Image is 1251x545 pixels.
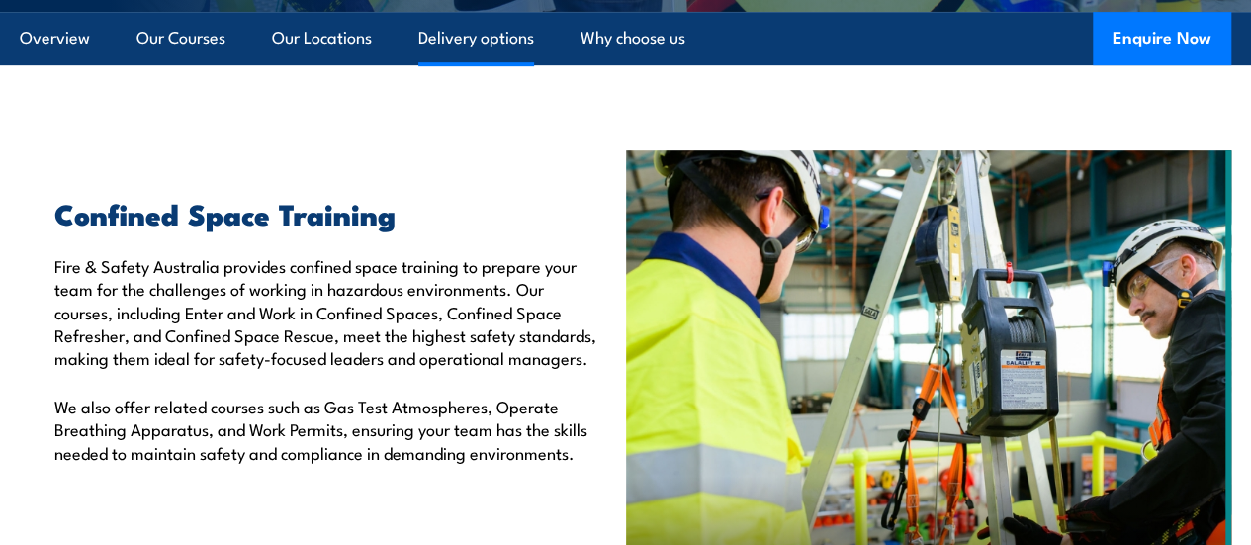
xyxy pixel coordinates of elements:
[20,12,90,64] a: Overview
[418,12,534,64] a: Delivery options
[1093,12,1231,65] button: Enquire Now
[54,395,596,464] p: We also offer related courses such as Gas Test Atmospheres, Operate Breathing Apparatus, and Work...
[272,12,372,64] a: Our Locations
[581,12,685,64] a: Why choose us
[54,200,596,226] h2: Confined Space Training
[54,254,596,370] p: Fire & Safety Australia provides confined space training to prepare your team for the challenges ...
[136,12,225,64] a: Our Courses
